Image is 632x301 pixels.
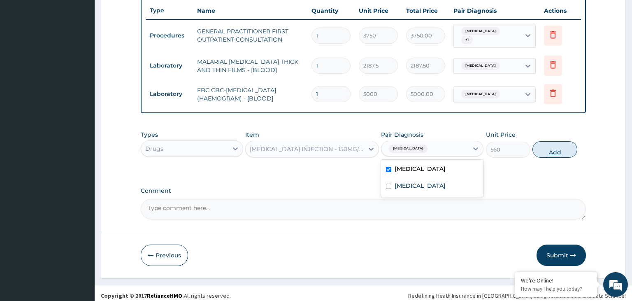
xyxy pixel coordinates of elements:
[408,292,626,300] div: Redefining Heath Insurance in [GEOGRAPHIC_DATA] using Telemedicine and Data Science!
[15,41,33,62] img: d_794563401_company_1708531726252_794563401
[147,292,182,299] a: RelianceHMO
[146,3,193,18] th: Type
[395,182,446,190] label: [MEDICAL_DATA]
[461,62,500,70] span: [MEDICAL_DATA]
[135,4,155,24] div: Minimize live chat window
[389,145,428,153] span: [MEDICAL_DATA]
[145,145,163,153] div: Drugs
[146,86,193,102] td: Laboratory
[540,2,581,19] th: Actions
[521,285,591,292] p: How may I help you today?
[307,2,355,19] th: Quantity
[395,165,446,173] label: [MEDICAL_DATA]
[146,28,193,43] td: Procedures
[141,245,188,266] button: Previous
[402,2,449,19] th: Total Price
[537,245,586,266] button: Submit
[521,277,591,284] div: We're Online!
[48,95,114,178] span: We're online!
[250,145,365,153] div: [MEDICAL_DATA] INJECTION - 150MG/ML
[146,58,193,73] td: Laboratory
[101,292,184,299] strong: Copyright © 2017 .
[461,90,500,98] span: [MEDICAL_DATA]
[193,2,308,19] th: Name
[449,2,540,19] th: Pair Diagnosis
[461,27,500,35] span: [MEDICAL_DATA]
[355,2,402,19] th: Unit Price
[381,131,423,139] label: Pair Diagnosis
[193,23,308,48] td: GENERAL PRACTITIONER FIRST OUTPATIENT CONSULTATION
[141,187,586,194] label: Comment
[532,141,577,158] button: Add
[141,131,158,138] label: Types
[461,36,473,44] span: + 1
[4,208,157,236] textarea: Type your message and hit 'Enter'
[245,131,259,139] label: Item
[193,54,308,78] td: MALARIAL [MEDICAL_DATA] THICK AND THIN FILMS - [BLOOD]
[486,131,516,139] label: Unit Price
[43,46,138,57] div: Chat with us now
[193,82,308,107] td: FBC CBC-[MEDICAL_DATA] (HAEMOGRAM) - [BLOOD]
